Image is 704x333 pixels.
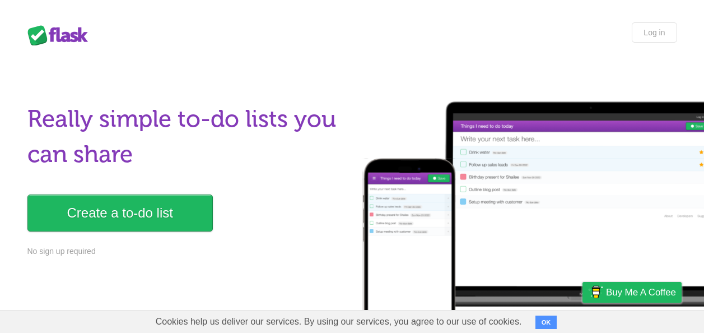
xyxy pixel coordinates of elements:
div: Flask Lists [27,25,95,45]
button: OK [535,316,557,329]
a: Buy me a coffee [582,282,682,303]
span: Cookies help us deliver our services. By using our services, you agree to our use of cookies. [144,311,533,333]
img: Buy me a coffee [588,283,603,302]
a: Log in [632,22,677,43]
p: No sign up required [27,246,346,257]
h1: Really simple to-do lists you can share [27,101,346,172]
span: Buy me a coffee [606,283,676,302]
a: Create a to-do list [27,195,213,232]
